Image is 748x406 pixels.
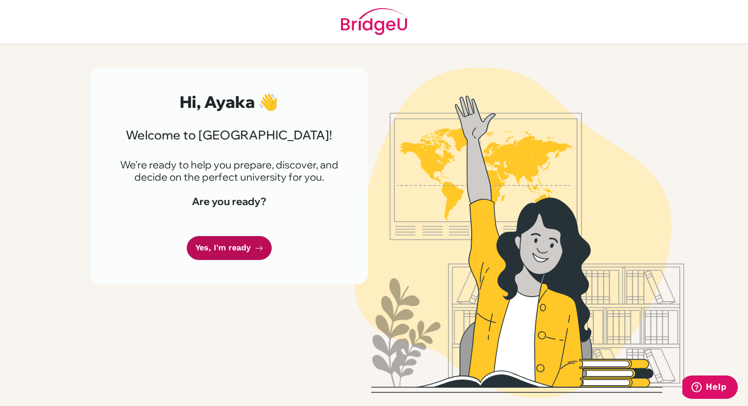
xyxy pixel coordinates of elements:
h2: Hi, Ayaka 👋 [114,92,343,111]
h3: Welcome to [GEOGRAPHIC_DATA]! [114,128,343,142]
iframe: Opens a widget where you can find more information [682,375,738,401]
a: Yes, I'm ready [187,236,272,260]
p: We're ready to help you prepare, discover, and decide on the perfect university for you. [114,159,343,183]
h4: Are you ready? [114,195,343,208]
